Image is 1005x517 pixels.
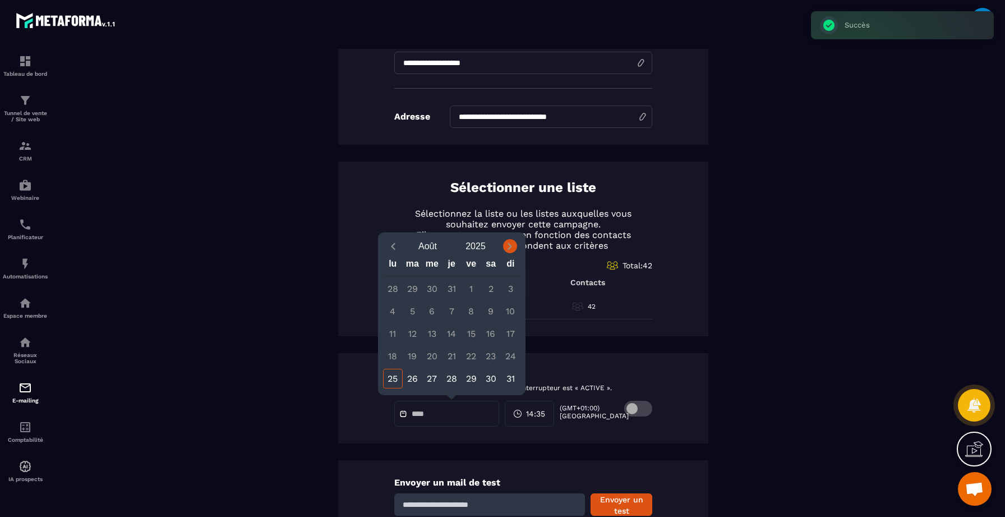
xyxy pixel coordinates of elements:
[560,404,608,420] p: (GMT+01:00) [GEOGRAPHIC_DATA]
[403,369,422,388] div: 26
[383,346,403,366] div: 18
[3,373,48,412] a: emailemailE-mailing
[462,346,481,366] div: 22
[403,256,422,276] div: ma
[501,369,520,388] div: 31
[404,236,452,256] button: Open months overlay
[3,110,48,122] p: Tunnel de vente / Site web
[383,256,403,276] div: lu
[19,296,32,310] img: automations
[19,257,32,271] img: automations
[462,369,481,388] div: 29
[383,301,403,321] div: 4
[383,256,520,388] div: Calendar wrapper
[462,256,481,276] div: ve
[19,336,32,349] img: social-network
[422,279,442,299] div: 30
[383,279,520,388] div: Calendar days
[442,256,462,276] div: je
[19,139,32,153] img: formation
[462,279,481,299] div: 1
[591,493,652,516] button: Envoyer un test
[394,477,652,488] p: Envoyer un mail de test
[501,279,520,299] div: 3
[3,155,48,162] p: CRM
[526,408,545,419] span: 14:35
[3,46,48,85] a: formationformationTableau de bord
[3,170,48,209] a: automationsautomationsWebinaire
[394,111,430,122] p: Adresse
[958,472,992,506] a: Ouvrir le chat
[422,301,442,321] div: 6
[3,273,48,280] p: Automatisations
[19,420,32,434] img: accountant
[501,324,520,344] div: 17
[3,397,48,404] p: E-mailing
[19,381,32,395] img: email
[422,324,442,344] div: 13
[501,346,520,366] div: 24
[3,209,48,249] a: schedulerschedulerPlanificateur
[481,279,501,299] div: 2
[3,131,48,170] a: formationformationCRM
[394,230,652,251] p: Filtrez votre campagne en fonction des contacts spécifiques qui répondent aux critères
[481,256,501,276] div: sa
[462,324,481,344] div: 15
[422,256,442,276] div: me
[623,261,652,270] span: Total: 42
[422,346,442,366] div: 20
[481,324,501,344] div: 16
[500,239,520,254] button: Next month
[501,301,520,321] div: 10
[3,352,48,364] p: Réseaux Sociaux
[442,369,462,388] div: 28
[3,71,48,77] p: Tableau de bord
[403,324,422,344] div: 12
[3,85,48,131] a: formationformationTunnel de vente / Site web
[422,369,442,388] div: 27
[501,256,520,276] div: di
[3,195,48,201] p: Webinaire
[3,249,48,288] a: automationsautomationsAutomatisations
[16,10,117,30] img: logo
[442,279,462,299] div: 31
[481,346,501,366] div: 23
[3,412,48,451] a: accountantaccountantComptabilité
[19,218,32,231] img: scheduler
[403,301,422,321] div: 5
[394,208,652,230] p: Sélectionnez la liste ou les listes auxquelles vous souhaitez envoyer cette campagne.
[403,346,422,366] div: 19
[3,313,48,319] p: Espace membre
[442,324,462,344] div: 14
[3,288,48,327] a: automationsautomationsEspace membre
[3,234,48,240] p: Planificateur
[451,236,500,256] button: Open years overlay
[462,301,481,321] div: 8
[3,327,48,373] a: social-networksocial-networkRéseaux Sociaux
[481,369,501,388] div: 30
[383,369,403,388] div: 25
[588,302,596,311] p: 42
[481,301,501,321] div: 9
[442,301,462,321] div: 7
[19,460,32,473] img: automations
[3,476,48,482] p: IA prospects
[383,239,404,254] button: Previous month
[442,346,462,366] div: 21
[403,279,422,299] div: 29
[450,179,596,197] p: Sélectionner une liste
[383,324,403,344] div: 11
[383,279,403,299] div: 28
[3,437,48,443] p: Comptabilité
[19,94,32,107] img: formation
[570,278,605,287] p: Contacts
[19,54,32,68] img: formation
[19,179,32,192] img: automations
